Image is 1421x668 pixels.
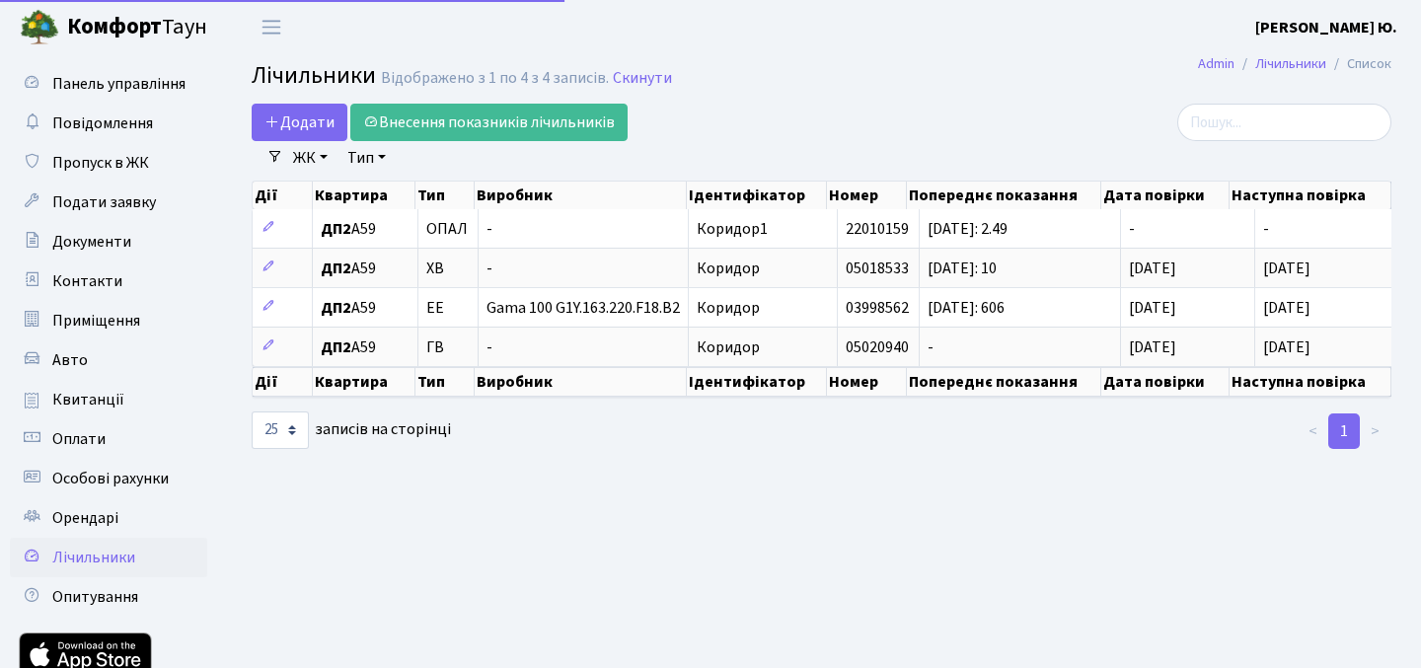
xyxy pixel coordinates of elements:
a: Панель управління [10,64,207,104]
span: Коридор [697,336,760,358]
span: Лічильники [252,58,376,93]
a: Тип [339,141,394,175]
span: - [486,260,680,276]
th: Дата повірки [1101,367,1230,397]
span: Коридор [697,297,760,319]
span: 05020940 [846,336,909,358]
th: Ідентифікатор [687,367,827,397]
a: Документи [10,222,207,261]
span: [DATE] [1263,336,1310,358]
a: Авто [10,340,207,380]
th: Номер [827,182,907,209]
span: - [486,339,680,355]
span: - [1129,218,1135,240]
span: А59 [321,221,410,237]
a: Admin [1198,53,1234,74]
span: - [1263,218,1269,240]
img: logo.png [20,8,59,47]
a: Подати заявку [10,183,207,222]
span: [DATE]: 606 [928,297,1005,319]
span: Коридор [697,258,760,279]
th: Наступна повірка [1230,182,1391,209]
th: Тип [415,367,475,397]
a: Додати [252,104,347,141]
li: Список [1326,53,1391,75]
a: Скинути [613,69,672,88]
a: Орендарі [10,498,207,538]
a: Лічильники [1255,53,1326,74]
span: ЕЕ [426,300,444,316]
span: 03998562 [846,297,909,319]
a: Оплати [10,419,207,459]
span: Додати [264,111,335,133]
span: Документи [52,231,131,253]
span: [DATE] [1263,258,1310,279]
button: Переключити навігацію [247,11,296,43]
a: Опитування [10,577,207,617]
span: ГВ [426,339,444,355]
label: записів на сторінці [252,411,451,449]
a: Контакти [10,261,207,301]
span: [DATE] [1129,297,1176,319]
nav: breadcrumb [1168,43,1421,85]
span: А59 [321,339,410,355]
span: Панель управління [52,73,186,95]
span: Квитанції [52,389,124,410]
b: ДП2 [321,218,351,240]
a: Особові рахунки [10,459,207,498]
th: Попереднє показання [907,367,1100,397]
span: Опитування [52,586,138,608]
span: ОПАЛ [426,221,468,237]
span: [DATE] [1129,336,1176,358]
a: ЖК [285,141,336,175]
span: Особові рахунки [52,468,169,489]
input: Пошук... [1177,104,1391,141]
span: Приміщення [52,310,140,332]
b: ДП2 [321,297,351,319]
a: Пропуск в ЖК [10,143,207,183]
span: [DATE]: 10 [928,258,997,279]
span: Контакти [52,270,122,292]
span: Орендарі [52,507,118,529]
a: Внесення показників лічильників [350,104,628,141]
span: Оплати [52,428,106,450]
b: ДП2 [321,258,351,279]
span: - [486,221,680,237]
span: Таун [67,11,207,44]
span: Лічильники [52,547,135,568]
a: Квитанції [10,380,207,419]
th: Попереднє показання [907,182,1100,209]
th: Квартира [313,182,415,209]
th: Квартира [313,367,415,397]
a: Лічильники [10,538,207,577]
a: Приміщення [10,301,207,340]
a: Повідомлення [10,104,207,143]
th: Дата повірки [1101,182,1230,209]
span: Повідомлення [52,112,153,134]
span: Gama 100 G1Y.163.220.F18.B2 [486,300,680,316]
b: ДП2 [321,336,351,358]
th: Дії [253,182,313,209]
div: Відображено з 1 по 4 з 4 записів. [381,69,609,88]
a: 1 [1328,413,1360,449]
span: Авто [52,349,88,371]
th: Наступна повірка [1230,367,1391,397]
th: Ідентифікатор [687,182,827,209]
th: Виробник [475,367,688,397]
th: Дії [253,367,313,397]
b: Комфорт [67,11,162,42]
th: Номер [827,367,907,397]
span: 22010159 [846,218,909,240]
span: ХВ [426,260,444,276]
b: [PERSON_NAME] Ю. [1255,17,1397,38]
span: А59 [321,300,410,316]
span: [DATE] [1129,258,1176,279]
select: записів на сторінці [252,411,309,449]
span: 05018533 [846,258,909,279]
span: - [928,336,934,358]
th: Виробник [475,182,688,209]
span: Подати заявку [52,191,156,213]
th: Тип [415,182,475,209]
span: А59 [321,260,410,276]
a: [PERSON_NAME] Ю. [1255,16,1397,39]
